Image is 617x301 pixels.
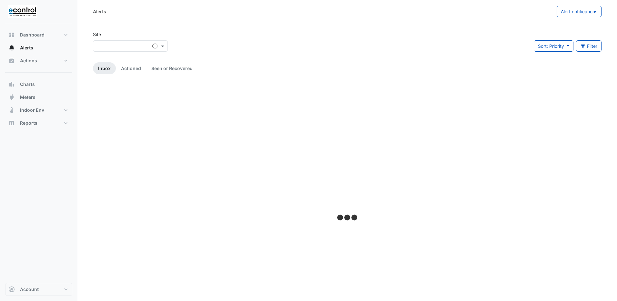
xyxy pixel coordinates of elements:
button: Meters [5,91,72,104]
button: Indoor Env [5,104,72,117]
span: Meters [20,94,35,100]
span: Indoor Env [20,107,44,113]
span: Actions [20,57,37,64]
button: Filter [576,40,602,52]
span: Reports [20,120,37,126]
span: Charts [20,81,35,88]
app-icon: Actions [8,57,15,64]
app-icon: Reports [8,120,15,126]
app-icon: Alerts [8,45,15,51]
button: Alert notifications [557,6,602,17]
span: Alert notifications [561,9,597,14]
button: Reports [5,117,72,130]
button: Sort: Priority [534,40,573,52]
button: Dashboard [5,28,72,41]
a: Seen or Recovered [146,62,198,74]
app-icon: Indoor Env [8,107,15,113]
label: Site [93,31,101,38]
app-icon: Meters [8,94,15,100]
app-icon: Dashboard [8,32,15,38]
span: Dashboard [20,32,45,38]
span: Account [20,286,39,293]
div: Alerts [93,8,106,15]
a: Actioned [116,62,146,74]
button: Charts [5,78,72,91]
button: Account [5,283,72,296]
img: Company Logo [8,5,37,18]
a: Inbox [93,62,116,74]
span: Alerts [20,45,33,51]
button: Actions [5,54,72,67]
button: Alerts [5,41,72,54]
span: Sort: Priority [538,43,564,49]
app-icon: Charts [8,81,15,88]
